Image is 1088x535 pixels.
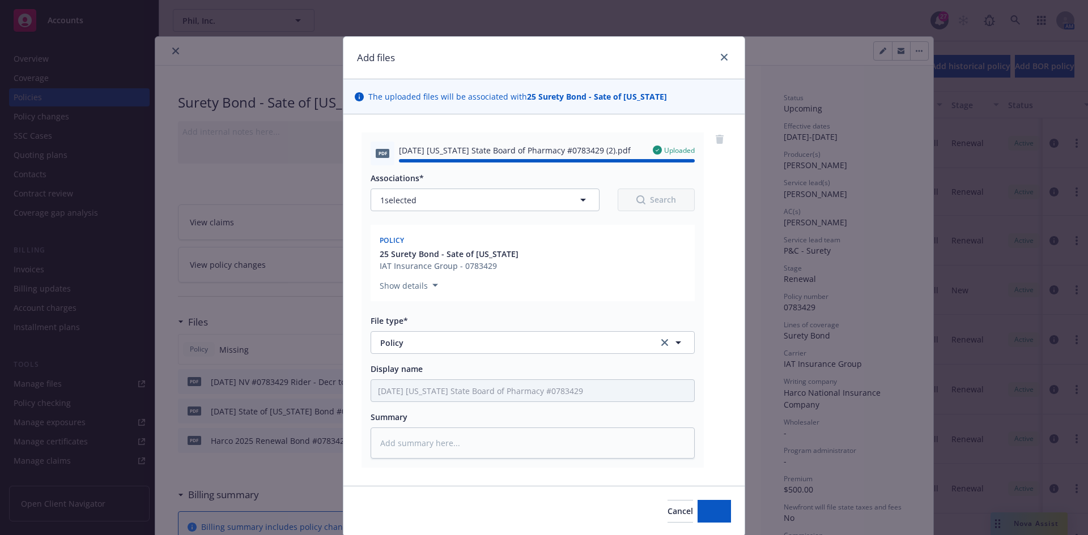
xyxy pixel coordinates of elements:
a: clear selection [658,336,671,349]
span: Display name [371,363,423,374]
input: Add display name here... [371,380,694,401]
span: Policy [380,337,643,349]
button: Policyclear selection [371,331,695,354]
span: Summary [371,412,407,422]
